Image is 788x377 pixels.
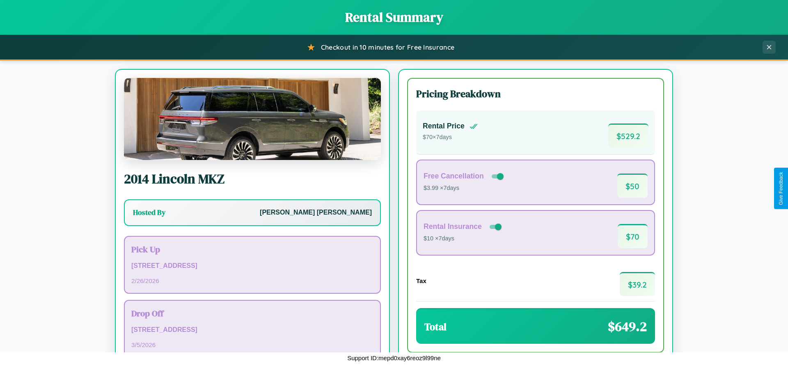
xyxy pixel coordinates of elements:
[608,123,648,148] span: $ 529.2
[131,307,373,319] h3: Drop Off
[133,208,165,217] h3: Hosted By
[617,174,648,198] span: $ 50
[131,339,373,350] p: 3 / 5 / 2026
[347,352,441,363] p: Support ID: mepd0xay6reoz9l99ne
[131,260,373,272] p: [STREET_ADDRESS]
[260,207,372,219] p: [PERSON_NAME] [PERSON_NAME]
[778,172,784,205] div: Give Feedback
[416,277,426,284] h4: Tax
[424,320,447,334] h3: Total
[608,318,647,336] span: $ 649.2
[131,243,373,255] h3: Pick Up
[131,324,373,336] p: [STREET_ADDRESS]
[416,87,655,101] h3: Pricing Breakdown
[620,272,655,296] span: $ 39.2
[423,122,465,130] h4: Rental Price
[124,170,381,188] h2: 2014 Lincoln MKZ
[8,8,780,26] h1: Rental Summary
[424,183,505,194] p: $3.99 × 7 days
[424,222,482,231] h4: Rental Insurance
[321,43,454,51] span: Checkout in 10 minutes for Free Insurance
[423,132,478,143] p: $ 70 × 7 days
[131,275,373,286] p: 2 / 26 / 2026
[424,172,484,181] h4: Free Cancellation
[618,224,648,248] span: $ 70
[124,78,381,160] img: Lincoln MKZ
[424,233,503,244] p: $10 × 7 days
